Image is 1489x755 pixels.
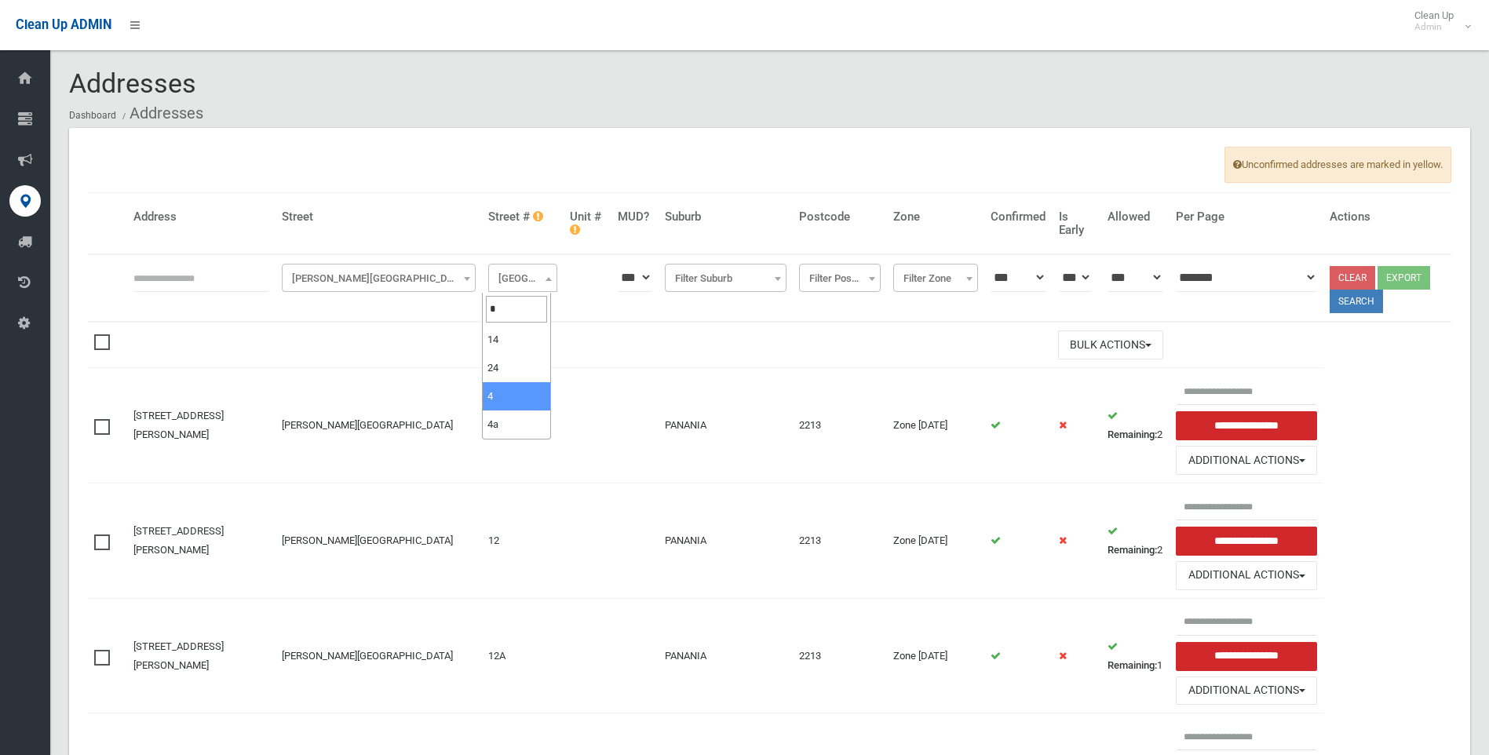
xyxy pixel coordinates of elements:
a: Clear [1330,266,1375,290]
strong: Remaining: [1108,544,1157,556]
button: Search [1330,290,1383,313]
td: 2213 [793,483,887,599]
h4: Unit # [570,210,605,236]
td: 2 [1101,368,1170,483]
span: Filter Street # [488,264,557,292]
a: [STREET_ADDRESS][PERSON_NAME] [133,525,224,556]
button: Export [1378,266,1430,290]
strong: Remaining: [1108,429,1157,440]
strong: Remaining: [1108,659,1157,671]
span: Filter Street # [492,268,553,290]
button: Additional Actions [1176,446,1317,475]
span: Filter Postcode [803,268,877,290]
h4: Suburb [665,210,786,224]
h4: Is Early [1059,210,1095,236]
td: 2213 [793,598,887,713]
small: Admin [1414,21,1454,33]
span: Lawson Street (PANANIA) [286,268,472,290]
td: PANANIA [659,483,793,599]
td: [PERSON_NAME][GEOGRAPHIC_DATA] [276,483,482,599]
span: Filter Postcode [799,264,881,292]
h4: Per Page [1176,210,1317,224]
td: PANANIA [659,598,793,713]
a: Dashboard [69,110,116,121]
td: 2213 [793,368,887,483]
td: 2 [1101,483,1170,599]
li: 4 [483,382,550,410]
td: 12 [482,483,564,599]
td: Zone [DATE] [887,483,984,599]
button: Bulk Actions [1058,330,1163,359]
h4: Zone [893,210,978,224]
span: Unconfirmed addresses are marked in yellow. [1224,147,1451,183]
h4: Street [282,210,476,224]
span: Filter Zone [893,264,978,292]
td: [PERSON_NAME][GEOGRAPHIC_DATA] [276,598,482,713]
h4: Street # [488,210,557,224]
span: Clean Up [1407,9,1469,33]
li: 24 [483,354,550,382]
span: Filter Suburb [669,268,783,290]
li: 14 [483,326,550,354]
td: 12A [482,598,564,713]
td: Zone [DATE] [887,368,984,483]
span: Lawson Street (PANANIA) [282,264,476,292]
h4: MUD? [618,210,652,224]
li: 4a [483,410,550,439]
h4: Allowed [1108,210,1164,224]
h4: Postcode [799,210,881,224]
span: Filter Suburb [665,264,786,292]
a: [STREET_ADDRESS][PERSON_NAME] [133,410,224,440]
span: Clean Up ADMIN [16,17,111,32]
td: PANANIA [659,368,793,483]
button: Additional Actions [1176,677,1317,706]
h4: Confirmed [991,210,1046,224]
td: 1 [1101,598,1170,713]
td: [PERSON_NAME][GEOGRAPHIC_DATA] [276,368,482,483]
span: Filter Zone [897,268,974,290]
td: Zone [DATE] [887,598,984,713]
span: Addresses [69,67,196,99]
a: [STREET_ADDRESS][PERSON_NAME] [133,640,224,671]
h4: Address [133,210,269,224]
h4: Actions [1330,210,1445,224]
button: Additional Actions [1176,561,1317,590]
li: Addresses [119,99,203,128]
